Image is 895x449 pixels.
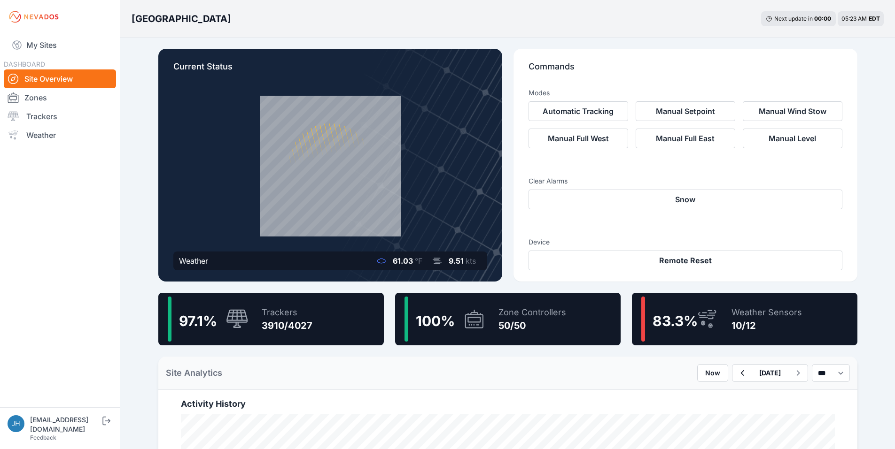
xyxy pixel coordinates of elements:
[814,15,831,23] div: 00 : 00
[395,293,621,345] a: 100%Zone Controllers50/50
[30,415,101,434] div: [EMAIL_ADDRESS][DOMAIN_NAME]
[181,397,835,411] h2: Activity History
[529,60,842,81] p: Commands
[173,60,487,81] p: Current Status
[697,364,728,382] button: Now
[415,256,422,266] span: °F
[743,101,842,121] button: Manual Wind Stow
[8,9,60,24] img: Nevados
[449,256,464,266] span: 9.51
[732,319,802,332] div: 10/12
[498,306,566,319] div: Zone Controllers
[393,256,413,266] span: 61.03
[179,312,217,329] span: 97.1 %
[529,129,628,148] button: Manual Full West
[416,312,455,329] span: 100 %
[529,101,628,121] button: Automatic Tracking
[262,319,312,332] div: 3910/4027
[166,366,222,380] h2: Site Analytics
[262,306,312,319] div: Trackers
[4,126,116,145] a: Weather
[636,101,735,121] button: Manual Setpoint
[466,256,476,266] span: kts
[752,365,788,381] button: [DATE]
[132,12,231,25] h3: [GEOGRAPHIC_DATA]
[732,306,802,319] div: Weather Sensors
[869,15,880,22] span: EDT
[132,7,231,31] nav: Breadcrumb
[841,15,867,22] span: 05:23 AM
[4,34,116,56] a: My Sites
[529,251,842,270] button: Remote Reset
[4,88,116,107] a: Zones
[8,415,24,432] img: jhaberkorn@invenergy.com
[636,129,735,148] button: Manual Full East
[4,60,45,68] span: DASHBOARD
[529,176,842,186] h3: Clear Alarms
[653,312,698,329] span: 83.3 %
[529,237,842,247] h3: Device
[774,15,813,22] span: Next update in
[743,129,842,148] button: Manual Level
[4,107,116,126] a: Trackers
[529,88,550,98] h3: Modes
[4,69,116,88] a: Site Overview
[529,190,842,209] button: Snow
[632,293,857,345] a: 83.3%Weather Sensors10/12
[179,255,208,266] div: Weather
[158,293,384,345] a: 97.1%Trackers3910/4027
[498,319,566,332] div: 50/50
[30,434,56,441] a: Feedback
